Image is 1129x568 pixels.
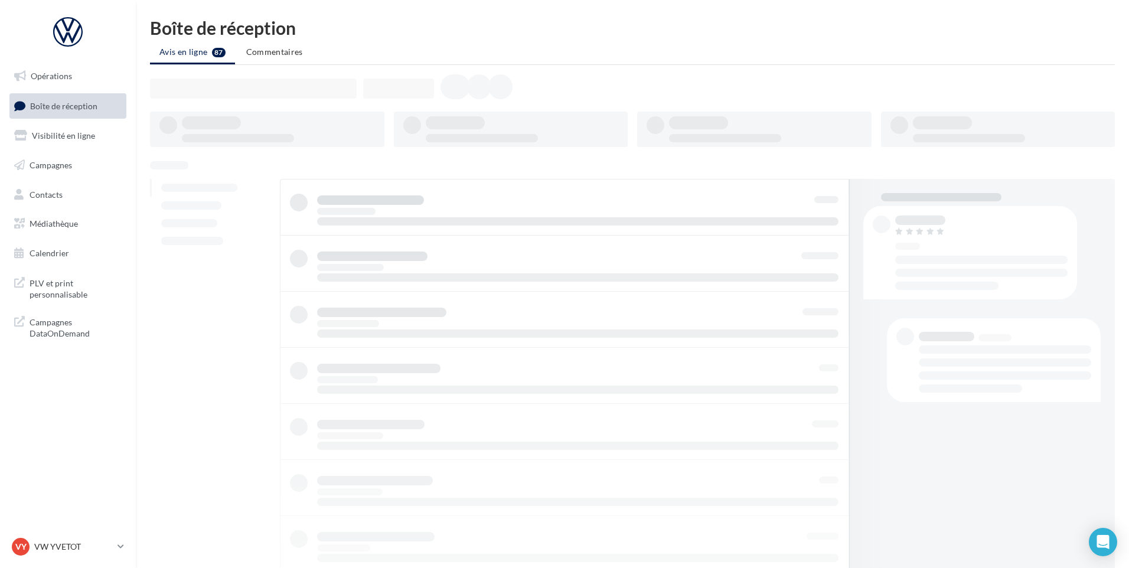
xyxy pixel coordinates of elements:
div: Open Intercom Messenger [1089,528,1117,556]
span: Opérations [31,71,72,81]
a: Opérations [7,64,129,89]
span: Contacts [30,189,63,199]
span: Calendrier [30,248,69,258]
a: PLV et print personnalisable [7,270,129,305]
a: Calendrier [7,241,129,266]
span: Médiathèque [30,218,78,228]
a: Médiathèque [7,211,129,236]
span: PLV et print personnalisable [30,275,122,301]
a: VY VW YVETOT [9,536,126,558]
span: Commentaires [246,47,303,57]
span: Visibilité en ligne [32,130,95,141]
a: Visibilité en ligne [7,123,129,148]
div: Boîte de réception [150,19,1115,37]
span: Campagnes [30,160,72,170]
p: VW YVETOT [34,541,113,553]
span: Campagnes DataOnDemand [30,314,122,340]
a: Boîte de réception [7,93,129,119]
span: Boîte de réception [30,100,97,110]
span: VY [15,541,27,553]
a: Campagnes DataOnDemand [7,309,129,344]
a: Campagnes [7,153,129,178]
a: Contacts [7,182,129,207]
